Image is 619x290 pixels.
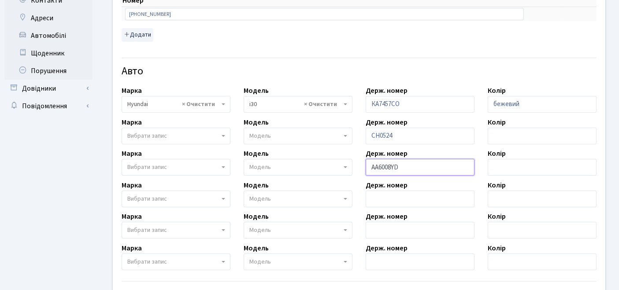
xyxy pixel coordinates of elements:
span: i30 [244,96,352,113]
label: Модель [244,180,269,191]
span: Hyundai [122,96,230,113]
a: Повідомлення [4,97,93,115]
label: Держ. номер [366,148,408,159]
label: Колір [488,180,506,191]
span: Вибрати запис [127,226,167,235]
button: Додати [122,28,153,42]
label: Марка [122,148,142,159]
span: Модель [249,132,271,140]
span: Вибрати запис [127,257,167,266]
span: Модель [249,257,271,266]
label: Колір [488,211,506,222]
label: Марка [122,211,142,222]
label: Держ. номер [366,243,408,253]
a: Довідники [4,80,93,97]
a: Щоденник [4,44,93,62]
span: Вибрати запис [127,132,167,140]
label: Марка [122,117,142,128]
span: Видалити всі елементи [304,100,337,109]
span: Вибрати запис [127,195,167,203]
label: Модель [244,211,269,222]
label: Держ. номер [366,211,408,222]
label: Марка [122,85,142,96]
a: Порушення [4,62,93,80]
span: Модель [249,195,271,203]
label: Колір [488,117,506,128]
label: Держ. номер [366,117,408,128]
label: Колір [488,85,506,96]
h4: Авто [122,65,597,78]
label: Модель [244,243,269,253]
span: Вибрати запис [127,163,167,172]
label: Колір [488,148,506,159]
label: Колір [488,243,506,253]
label: Держ. номер [366,85,408,96]
label: Марка [122,243,142,253]
label: Модель [244,148,269,159]
span: Модель [249,226,271,235]
label: Марка [122,180,142,191]
span: Hyundai [127,100,219,109]
label: Модель [244,117,269,128]
a: Автомобілі [4,27,93,44]
span: Видалити всі елементи [182,100,215,109]
label: Держ. номер [366,180,408,191]
span: Модель [249,163,271,172]
span: i30 [249,100,341,109]
a: Адреси [4,9,93,27]
label: Модель [244,85,269,96]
